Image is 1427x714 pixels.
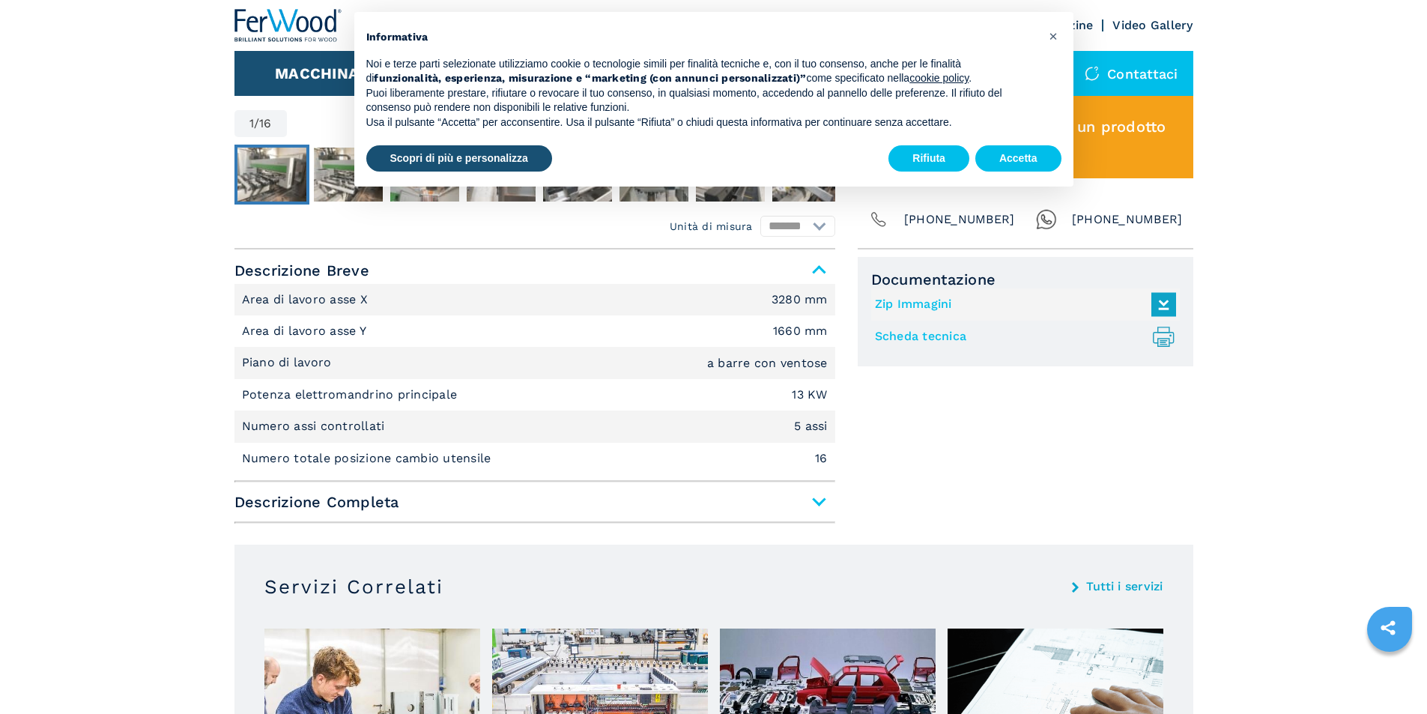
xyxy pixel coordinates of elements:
span: Documentazione [871,270,1180,288]
button: Scopri di più e personalizza [366,145,552,172]
img: Contattaci [1085,66,1100,81]
a: Scheda tecnica [875,324,1169,349]
a: Zip Immagini [875,292,1169,317]
p: Usa il pulsante “Accetta” per acconsentire. Usa il pulsante “Rifiuta” o chiudi questa informativa... [366,115,1037,130]
a: cookie policy [909,72,969,84]
img: ba245240e79094e2508e829fc0d4ed92 [237,148,306,202]
button: Go to Slide 1 [234,145,309,205]
span: [PHONE_NUMBER] [904,209,1015,230]
h3: Servizi Correlati [264,575,443,599]
h2: Informativa [366,30,1037,45]
p: Puoi liberamente prestare, rifiutare o revocare il tuo consenso, in qualsiasi momento, accedendo ... [366,86,1037,115]
p: Area di lavoro asse X [242,291,372,308]
button: Macchinari [275,64,375,82]
p: Piano di lavoro [242,354,336,371]
em: 16 [815,453,828,465]
em: 3280 mm [772,294,828,306]
a: sharethis [1369,609,1407,647]
a: Video Gallery [1112,18,1193,32]
img: Ferwood [234,9,342,42]
button: Rifiuta [888,145,969,172]
em: a barre con ventose [707,357,828,369]
div: Contattaci [1070,51,1193,96]
button: Accetta [975,145,1061,172]
em: 5 assi [794,420,828,432]
span: [PHONE_NUMBER] [1072,209,1183,230]
em: Unità di misura [670,219,753,234]
p: Numero assi controllati [242,418,389,435]
img: Phone [868,209,889,230]
em: 13 KW [792,389,827,401]
p: Noi e terze parti selezionate utilizziamo cookie o tecnologie simili per finalità tecniche e, con... [366,57,1037,86]
div: Descrizione Breve [234,284,835,474]
img: Whatsapp [1036,209,1057,230]
span: / [254,118,259,130]
iframe: Chat [1363,647,1416,703]
button: Open Fullscreen [291,110,831,137]
p: Potenza elettromandrino principale [242,387,461,403]
strong: funzionalità, esperienza, misurazione e “marketing (con annunci personalizzati)” [374,72,806,84]
button: Chiudi questa informativa [1042,24,1066,48]
span: Descrizione Completa [234,488,835,515]
p: Area di lavoro asse Y [242,323,371,339]
nav: Thumbnail Navigation [234,145,835,205]
span: Descrizione Breve [234,257,835,284]
img: 64b51a8a124638429baba622367c3c26 [314,148,383,202]
p: Numero totale posizione cambio utensile [242,450,495,467]
span: × [1049,27,1058,45]
span: 1 [249,118,254,130]
button: Go to Slide 2 [311,145,386,205]
a: Tutti i servizi [1086,581,1163,593]
span: 16 [259,118,272,130]
em: 1660 mm [773,325,828,337]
